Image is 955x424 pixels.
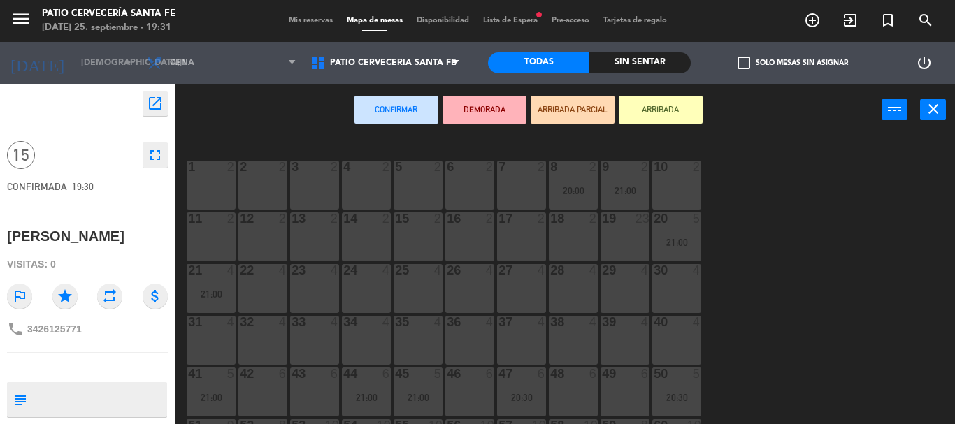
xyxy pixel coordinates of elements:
div: 2 [434,212,443,225]
div: 37 [498,316,499,328]
div: 6 [331,367,339,380]
div: 2 [486,212,494,225]
label: Solo mesas sin asignar [738,57,848,69]
i: phone [7,321,24,337]
div: 10 [654,161,654,173]
button: DEMORADA [443,96,526,124]
div: 4 [227,264,236,277]
div: 45 [395,367,396,380]
div: 4 [331,264,339,277]
div: 21:00 [601,186,649,196]
div: 21 [188,264,189,277]
div: 2 [279,212,287,225]
div: 6 [279,367,287,380]
div: 2 [382,212,391,225]
div: 48 [550,367,551,380]
div: 4 [641,316,649,328]
div: 4 [279,316,287,328]
div: 28 [550,264,551,277]
div: 47 [498,367,499,380]
div: 6 [538,367,546,380]
i: fullscreen [147,147,164,163]
i: repeat [97,284,122,309]
div: 4 [693,264,701,277]
i: search [917,12,934,29]
span: Patio Cervecería Santa Fe [330,58,457,68]
i: outlined_flag [7,284,32,309]
span: 3426125771 [27,323,82,335]
div: 2 [331,212,339,225]
i: arrow_drop_down [120,54,136,71]
div: 4 [382,264,391,277]
div: 24 [343,264,344,277]
div: 35 [395,316,396,328]
span: check_box_outline_blank [738,57,750,69]
div: 2 [589,212,598,225]
div: Patio Cervecería Santa Fe [42,7,175,21]
button: menu [10,8,31,34]
div: 25 [395,264,396,277]
span: Disponibilidad [410,17,476,24]
i: turned_in_not [879,12,896,29]
div: 11 [188,212,189,225]
div: 1 [188,161,189,173]
i: attach_money [143,284,168,309]
div: 43 [292,367,292,380]
span: CONFIRMADA [7,181,67,192]
span: 15 [7,141,35,169]
div: 6 [589,367,598,380]
div: 14 [343,212,344,225]
span: fiber_manual_record [535,10,543,19]
div: 6 [382,367,391,380]
span: Tarjetas de regalo [596,17,674,24]
span: Pre-acceso [545,17,596,24]
div: 23 [292,264,292,277]
div: 20:30 [497,393,546,402]
div: 6 [641,367,649,380]
div: 38 [550,316,551,328]
div: 20:00 [549,186,598,196]
div: 17 [498,212,499,225]
button: ARRIBADA PARCIAL [531,96,615,124]
div: 31 [188,316,189,328]
i: open_in_new [147,95,164,112]
div: 23 [636,212,649,225]
div: 2 [382,161,391,173]
div: 21:00 [394,393,443,402]
i: menu [10,8,31,29]
i: power_settings_new [916,54,933,71]
div: 5 [693,367,701,380]
div: 2 [693,161,701,173]
div: 4 [641,264,649,277]
span: Cena [170,58,194,68]
div: 4 [382,316,391,328]
div: 4 [538,316,546,328]
div: Todas [488,52,589,73]
div: 4 [693,316,701,328]
div: 18 [550,212,551,225]
div: 13 [292,212,292,225]
div: 20 [654,212,654,225]
i: star [52,284,78,309]
div: 8 [550,161,551,173]
div: 21:00 [187,289,236,299]
div: 3 [292,161,292,173]
div: [DATE] 25. septiembre - 19:31 [42,21,175,35]
div: 2 [331,161,339,173]
div: 30 [654,264,654,277]
div: 2 [434,161,443,173]
i: close [925,101,942,117]
div: 4 [538,264,546,277]
div: 4 [331,316,339,328]
div: 21:00 [187,393,236,402]
button: open_in_new [143,91,168,116]
div: Visitas: 0 [7,252,168,277]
